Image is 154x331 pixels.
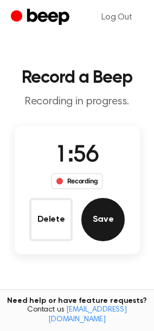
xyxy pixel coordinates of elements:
[55,144,99,167] span: 1:56
[7,306,147,325] span: Contact us
[9,95,145,109] p: Recording in progress.
[48,306,127,323] a: [EMAIL_ADDRESS][DOMAIN_NAME]
[9,69,145,87] h1: Record a Beep
[11,7,72,28] a: Beep
[29,198,73,241] button: Delete Audio Record
[81,198,125,241] button: Save Audio Record
[91,4,143,30] a: Log Out
[51,173,104,189] div: Recording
